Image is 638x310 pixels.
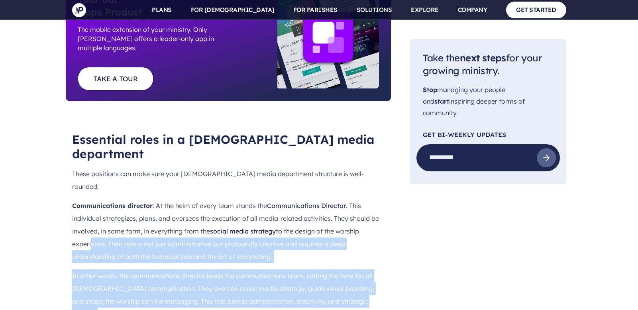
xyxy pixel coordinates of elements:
p: These positions can make sure your [DEMOGRAPHIC_DATA] media department structure is well-rounded: [72,167,385,193]
a: GET STARTED [506,2,566,18]
a: Communications Director [267,202,346,210]
h2: Essential roles in a [DEMOGRAPHIC_DATA] media department [72,132,385,161]
span: start [434,97,449,105]
span: Take the for your growing ministry. [423,52,542,77]
p: : At the helm of every team stands the . This individual strategizes, plans, and oversees the exe... [72,199,385,263]
span: next steps [460,52,506,64]
p: Get Bi-Weekly Updates [423,131,554,138]
a: social media strategy [210,227,276,235]
span: Stop [423,86,437,94]
strong: Communications director [72,202,153,210]
span: The mobile extension of your ministry. Only [PERSON_NAME] offers a leader-only app in multiple la... [78,25,228,53]
a: Take A Tour [78,67,153,90]
p: managing your people and inspiring deeper forms of community. [423,84,554,119]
